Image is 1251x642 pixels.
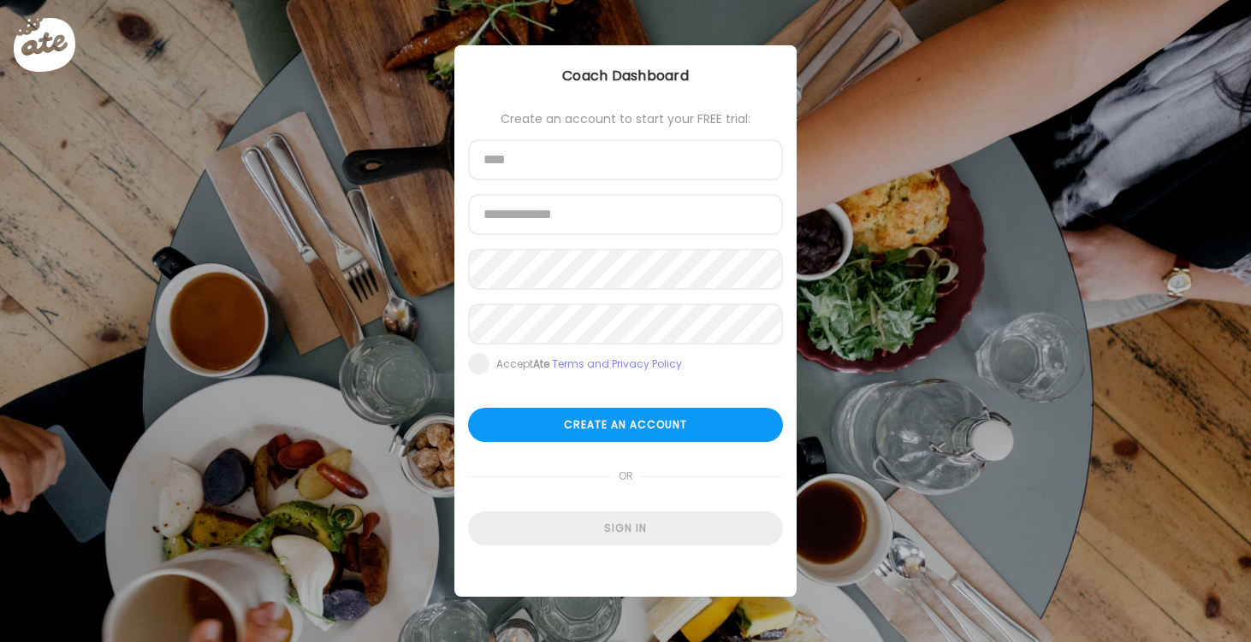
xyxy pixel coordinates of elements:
a: Terms and Privacy Policy [552,356,682,371]
span: or [612,459,640,493]
div: Create an account to start your FREE trial: [468,112,783,126]
div: Accept [496,357,682,371]
div: Sign in [468,511,783,545]
div: Create an account [468,408,783,442]
b: Ate [533,356,549,371]
div: Coach Dashboard [454,66,797,86]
